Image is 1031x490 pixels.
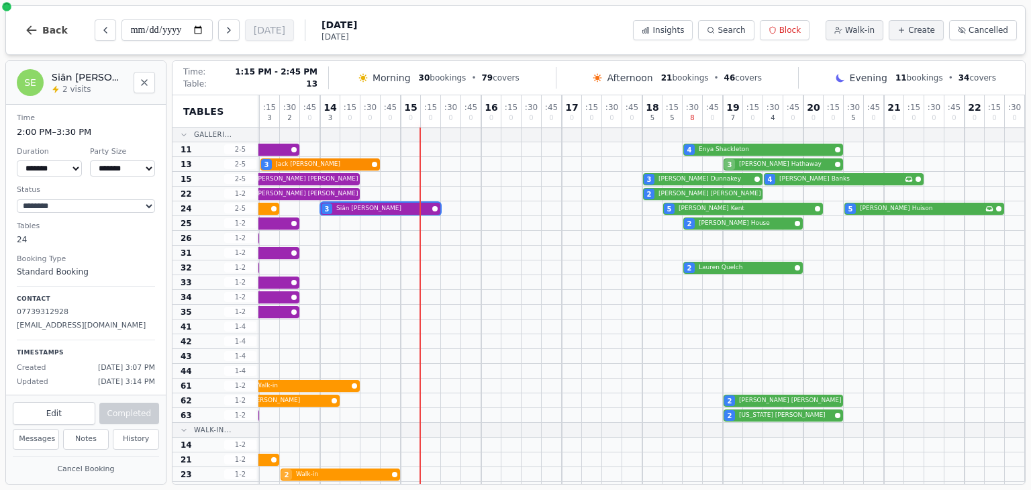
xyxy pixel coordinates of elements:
[895,72,943,83] span: bookings
[585,103,598,111] span: : 15
[181,366,192,377] span: 44
[948,72,953,83] span: •
[650,115,654,121] span: 5
[113,429,159,450] button: History
[224,174,256,184] span: 2 - 5
[181,174,192,185] span: 15
[17,320,155,332] p: [EMAIL_ADDRESS][DOMAIN_NAME]
[17,113,155,124] dt: Time
[296,470,389,479] span: Walk-in
[373,71,411,85] span: Morning
[589,115,593,121] span: 0
[267,115,271,121] span: 3
[746,103,759,111] span: : 15
[731,115,735,121] span: 7
[889,20,944,40] button: Create
[98,362,155,374] span: [DATE] 3:07 PM
[652,25,684,36] span: Insights
[218,19,240,41] button: Next day
[529,115,533,121] span: 0
[992,115,996,121] span: 0
[419,72,467,83] span: bookings
[464,103,477,111] span: : 45
[52,70,126,84] h2: Siân [PERSON_NAME]
[181,410,192,421] span: 63
[952,115,956,121] span: 0
[509,115,513,121] span: 0
[95,19,116,41] button: Previous day
[224,366,256,376] span: 1 - 4
[892,115,896,121] span: 0
[605,103,618,111] span: : 30
[928,103,940,111] span: : 30
[236,219,289,228] span: Walk-in
[235,66,317,77] span: 1:15 PM - 2:45 PM
[779,25,801,36] span: Block
[90,146,155,158] dt: Party Size
[348,115,352,121] span: 0
[807,103,820,112] span: 20
[181,292,192,303] span: 34
[428,115,432,121] span: 0
[932,115,936,121] span: 0
[181,322,192,332] span: 41
[17,266,155,278] dd: Standard Booking
[283,103,296,111] span: : 30
[871,115,875,121] span: 0
[724,72,762,83] span: covers
[845,25,875,36] span: Walk-in
[907,103,920,111] span: : 15
[17,307,155,318] p: 07739312928
[505,103,518,111] span: : 15
[887,103,900,112] span: 21
[469,115,473,121] span: 0
[609,115,613,121] span: 0
[181,277,192,288] span: 33
[1008,103,1021,111] span: : 30
[224,262,256,273] span: 1 - 2
[714,72,719,83] span: •
[690,115,694,121] span: 8
[767,103,779,111] span: : 30
[670,115,674,121] span: 5
[256,189,358,199] span: [PERSON_NAME] [PERSON_NAME]
[728,396,732,406] span: 2
[17,234,155,246] dd: 24
[183,79,207,89] span: Table:
[710,115,714,121] span: 0
[647,189,652,199] span: 2
[224,218,256,228] span: 1 - 2
[256,175,358,184] span: [PERSON_NAME] [PERSON_NAME]
[368,115,372,121] span: 0
[194,130,232,140] span: Galleri...
[307,115,311,121] span: 0
[17,69,44,96] div: SE
[181,189,192,199] span: 22
[750,115,754,121] span: 0
[826,20,883,40] button: Walk-in
[409,115,413,121] span: 0
[646,103,658,112] span: 18
[489,115,493,121] span: 0
[322,32,357,42] span: [DATE]
[256,381,349,391] span: Walk-in
[245,19,294,41] button: [DATE]
[570,115,574,121] span: 0
[224,395,256,405] span: 1 - 2
[444,103,457,111] span: : 30
[344,103,356,111] span: : 15
[17,126,155,139] dd: 2:00 PM – 3:30 PM
[181,248,192,258] span: 31
[831,115,835,121] span: 0
[771,115,775,121] span: 4
[739,396,841,405] span: [PERSON_NAME] [PERSON_NAME]
[728,160,732,170] span: 3
[224,203,256,213] span: 2 - 5
[607,71,652,85] span: Afternoon
[224,322,256,332] span: 1 - 4
[183,66,205,77] span: Time:
[224,233,256,243] span: 1 - 2
[224,307,256,317] span: 1 - 2
[236,293,289,302] span: Walk-in
[181,233,192,244] span: 26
